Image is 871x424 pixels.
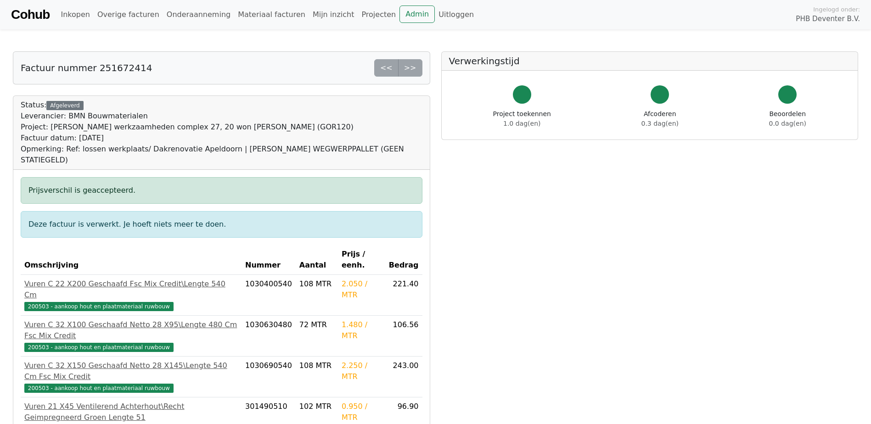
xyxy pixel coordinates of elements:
[342,319,381,341] div: 1.480 / MTR
[342,401,381,423] div: 0.950 / MTR
[384,357,422,397] td: 243.00
[384,245,422,275] th: Bedrag
[296,245,338,275] th: Aantal
[21,62,152,73] h5: Factuur nummer 251672414
[242,357,296,397] td: 1030690540
[342,279,381,301] div: 2.050 / MTR
[21,111,422,122] div: Leverancier: BMN Bouwmaterialen
[435,6,478,24] a: Uitloggen
[299,360,334,371] div: 108 MTR
[21,245,242,275] th: Omschrijving
[299,401,334,412] div: 102 MTR
[163,6,234,24] a: Onderaanneming
[24,343,174,352] span: 200503 - aankoop hout en plaatmateriaal ruwbouw
[242,316,296,357] td: 1030630480
[299,319,334,330] div: 72 MTR
[338,245,384,275] th: Prijs / eenh.
[493,109,551,128] div: Project toekennen
[234,6,309,24] a: Materiaal facturen
[11,4,50,26] a: Cohub
[57,6,93,24] a: Inkopen
[24,279,238,301] div: Vuren C 22 X200 Geschaafd Fsc Mix Credit\Lengte 540 Cm
[641,120,679,127] span: 0.3 dag(en)
[813,5,860,14] span: Ingelogd onder:
[21,211,422,238] div: Deze factuur is verwerkt. Je hoeft niets meer te doen.
[21,177,422,204] div: Prijsverschil is geaccepteerd.
[309,6,358,24] a: Mijn inzicht
[342,360,381,382] div: 2.250 / MTR
[21,144,422,166] div: Opmerking: Ref: lossen werkplaats/ Dakrenovatie Apeldoorn | [PERSON_NAME] WEGWERPPALLET (GEEN STA...
[21,133,422,144] div: Factuur datum: [DATE]
[384,275,422,316] td: 221.40
[449,56,851,67] h5: Verwerkingstijd
[796,14,860,24] span: PHB Deventer B.V.
[24,360,238,382] div: Vuren C 32 X150 Geschaafd Netto 28 X145\Lengte 540 Cm Fsc Mix Credit
[384,316,422,357] td: 106.56
[24,319,238,341] div: Vuren C 32 X100 Geschaafd Netto 28 X95\Lengte 480 Cm Fsc Mix Credit
[399,6,435,23] a: Admin
[46,101,83,110] div: Afgeleverd
[94,6,163,24] a: Overige facturen
[21,100,422,166] div: Status:
[24,360,238,393] a: Vuren C 32 X150 Geschaafd Netto 28 X145\Lengte 540 Cm Fsc Mix Credit200503 - aankoop hout en plaa...
[358,6,399,24] a: Projecten
[769,120,806,127] span: 0.0 dag(en)
[503,120,540,127] span: 1.0 dag(en)
[769,109,806,128] div: Beoordelen
[641,109,679,128] div: Afcoderen
[299,279,334,290] div: 108 MTR
[24,401,238,423] div: Vuren 21 X45 Ventilerend Achterhout\Recht Geimpregneerd Groen Lengte 51
[24,384,174,393] span: 200503 - aankoop hout en plaatmateriaal ruwbouw
[24,279,238,312] a: Vuren C 22 X200 Geschaafd Fsc Mix Credit\Lengte 540 Cm200503 - aankoop hout en plaatmateriaal ruw...
[24,319,238,352] a: Vuren C 32 X100 Geschaafd Netto 28 X95\Lengte 480 Cm Fsc Mix Credit200503 - aankoop hout en plaat...
[242,275,296,316] td: 1030400540
[21,122,422,133] div: Project: [PERSON_NAME] werkzaamheden complex 27, 20 won [PERSON_NAME] (GOR120)
[242,245,296,275] th: Nummer
[24,302,174,311] span: 200503 - aankoop hout en plaatmateriaal ruwbouw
